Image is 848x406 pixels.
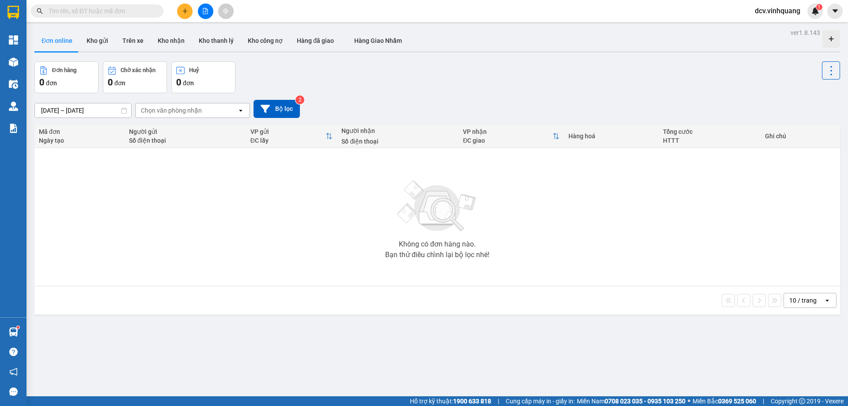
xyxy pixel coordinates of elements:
[453,398,491,405] strong: 1900 633 818
[8,6,19,19] img: logo-vxr
[827,4,843,19] button: caret-down
[35,103,131,118] input: Select a date range.
[498,396,499,406] span: |
[824,297,831,304] svg: open
[241,30,290,51] button: Kho công nợ
[831,7,839,15] span: caret-down
[17,326,19,329] sup: 1
[9,387,18,396] span: message
[341,138,454,145] div: Số điện thoại
[237,107,244,114] svg: open
[141,106,202,115] div: Chọn văn phòng nhận
[341,127,454,134] div: Người nhận
[295,95,304,104] sup: 2
[506,396,575,406] span: Cung cấp máy in - giấy in:
[9,327,18,337] img: warehouse-icon
[816,4,822,10] sup: 1
[9,80,18,89] img: warehouse-icon
[799,398,805,404] span: copyright
[688,399,690,403] span: ⚪️
[577,396,685,406] span: Miền Nam
[103,61,167,93] button: Chờ xác nhận0đơn
[9,124,18,133] img: solution-icon
[34,30,79,51] button: Đơn online
[811,7,819,15] img: icon-new-feature
[108,77,113,87] span: 0
[189,67,199,73] div: Huỷ
[171,61,235,93] button: Huỷ0đơn
[177,4,193,19] button: plus
[9,348,18,356] span: question-circle
[218,4,234,19] button: aim
[385,251,489,258] div: Bạn thử điều chỉnh lại bộ lọc nhé!
[39,128,120,135] div: Mã đơn
[9,102,18,111] img: warehouse-icon
[246,125,337,148] th: Toggle SortBy
[818,4,821,10] span: 1
[605,398,685,405] strong: 0708 023 035 - 0935 103 250
[458,125,564,148] th: Toggle SortBy
[250,128,326,135] div: VP gửi
[463,128,552,135] div: VP nhận
[410,396,491,406] span: Hỗ trợ kỹ thuật:
[202,8,208,14] span: file-add
[176,77,181,87] span: 0
[354,37,402,44] span: Hàng Giao Nhầm
[79,30,115,51] button: Kho gửi
[663,128,756,135] div: Tổng cước
[34,61,98,93] button: Đơn hàng0đơn
[9,368,18,376] span: notification
[765,133,836,140] div: Ghi chú
[115,30,151,51] button: Trên xe
[393,175,481,237] img: svg+xml;base64,PHN2ZyBjbGFzcz0ibGlzdC1wbHVnX19zdmciIHhtbG5zPSJodHRwOi8vd3d3LnczLm9yZy8yMDAwL3N2Zy...
[49,6,153,16] input: Tìm tên, số ĐT hoặc mã đơn
[46,80,57,87] span: đơn
[463,137,552,144] div: ĐC giao
[129,137,242,144] div: Số điện thoại
[399,241,476,248] div: Không có đơn hàng nào.
[763,396,764,406] span: |
[39,137,120,144] div: Ngày tạo
[121,67,155,73] div: Chờ xác nhận
[129,128,242,135] div: Người gửi
[192,30,241,51] button: Kho thanh lý
[254,100,300,118] button: Bộ lọc
[663,137,756,144] div: HTTT
[250,137,326,144] div: ĐC lấy
[789,296,817,305] div: 10 / trang
[182,8,188,14] span: plus
[52,67,76,73] div: Đơn hàng
[290,30,341,51] button: Hàng đã giao
[568,133,655,140] div: Hàng hoá
[791,28,820,38] div: ver 1.8.143
[198,4,213,19] button: file-add
[693,396,756,406] span: Miền Bắc
[183,80,194,87] span: đơn
[37,8,43,14] span: search
[39,77,44,87] span: 0
[151,30,192,51] button: Kho nhận
[9,57,18,67] img: warehouse-icon
[114,80,125,87] span: đơn
[748,5,807,16] span: dcv.vinhquang
[822,30,840,48] div: Tạo kho hàng mới
[223,8,229,14] span: aim
[9,35,18,45] img: dashboard-icon
[718,398,756,405] strong: 0369 525 060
